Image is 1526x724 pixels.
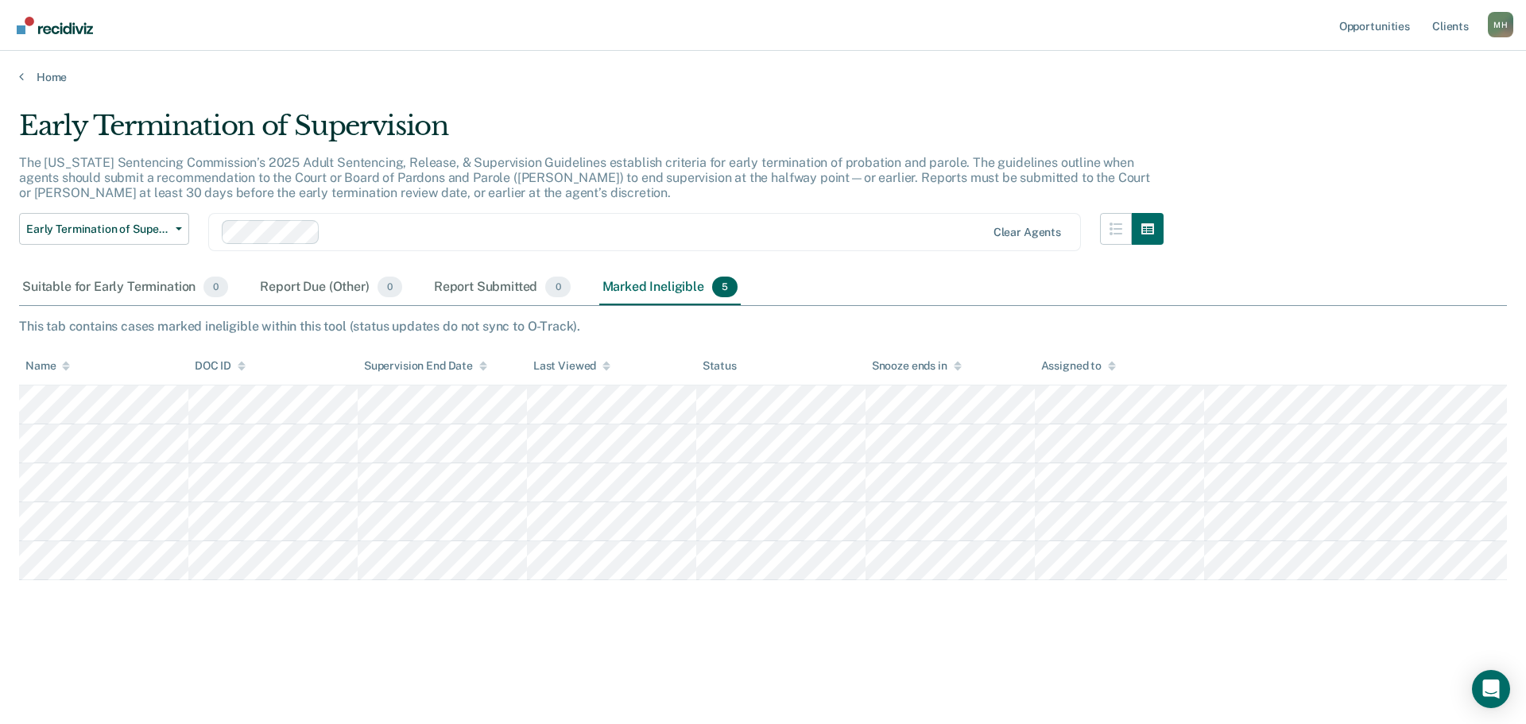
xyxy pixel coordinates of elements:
div: DOC ID [195,359,246,373]
span: 0 [545,277,570,297]
div: Early Termination of Supervision [19,110,1164,155]
button: Profile dropdown button [1488,12,1513,37]
div: Clear agents [993,226,1061,239]
button: Early Termination of Supervision [19,213,189,245]
span: 5 [712,277,738,297]
span: 0 [203,277,228,297]
div: Suitable for Early Termination0 [19,270,231,305]
div: Last Viewed [533,359,610,373]
div: Snooze ends in [872,359,962,373]
div: Supervision End Date [364,359,487,373]
div: Assigned to [1041,359,1116,373]
div: Report Due (Other)0 [257,270,405,305]
div: Open Intercom Messenger [1472,670,1510,708]
span: Early Termination of Supervision [26,223,169,236]
a: Home [19,70,1507,84]
div: Name [25,359,70,373]
div: M H [1488,12,1513,37]
div: Marked Ineligible5 [599,270,742,305]
p: The [US_STATE] Sentencing Commission’s 2025 Adult Sentencing, Release, & Supervision Guidelines e... [19,155,1150,200]
div: Report Submitted0 [431,270,574,305]
span: 0 [378,277,402,297]
img: Recidiviz [17,17,93,34]
div: Status [703,359,737,373]
div: This tab contains cases marked ineligible within this tool (status updates do not sync to O-Track). [19,319,1507,334]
